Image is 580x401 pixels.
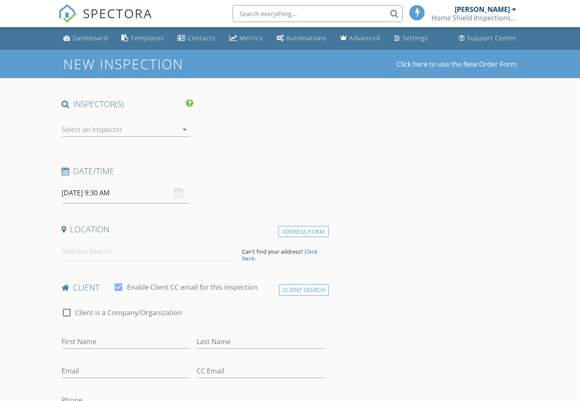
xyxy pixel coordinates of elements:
a: Settings [391,31,431,46]
span: Can't find your address? [242,248,303,255]
input: Select date [62,183,190,203]
h4: client [62,282,325,293]
div: Client Search [279,284,329,296]
div: Address Form [278,226,329,237]
label: Client is a Company/Organization [75,308,182,317]
i: arrow_drop_down [180,124,190,135]
div: Dashboard [73,34,108,42]
a: Metrics [226,31,266,46]
div: Contacts [188,34,216,42]
a: SPECTORA [58,11,152,29]
div: Settings [403,34,428,42]
div: [PERSON_NAME] [455,5,510,14]
img: The Best Home Inspection Software - Spectora [58,4,77,23]
a: Click here to use the New Order Form [397,61,517,68]
input: Search everything... [233,5,403,22]
span: SPECTORA [83,4,152,22]
div: Support Center [467,34,517,42]
div: Advanced [349,34,380,42]
a: Dashboard [60,31,111,46]
a: Automations (Basic) [273,31,330,46]
a: Advanced [337,31,384,46]
h4: INSPECTOR(S) [62,99,194,110]
div: Home Shield Inspections LLC [431,14,516,22]
h4: Date/Time [62,166,325,177]
strong: Click here. [242,248,318,262]
input: Address Search [62,241,235,262]
a: Templates [118,31,167,46]
div: Automations [286,34,327,42]
a: Support Center [455,31,520,46]
a: Contacts [174,31,219,46]
div: Templates [131,34,164,42]
label: Enable Client CC email for this inspection [127,283,258,291]
h4: Location [62,224,325,235]
h1: New Inspection [63,56,251,71]
div: Metrics [239,34,263,42]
